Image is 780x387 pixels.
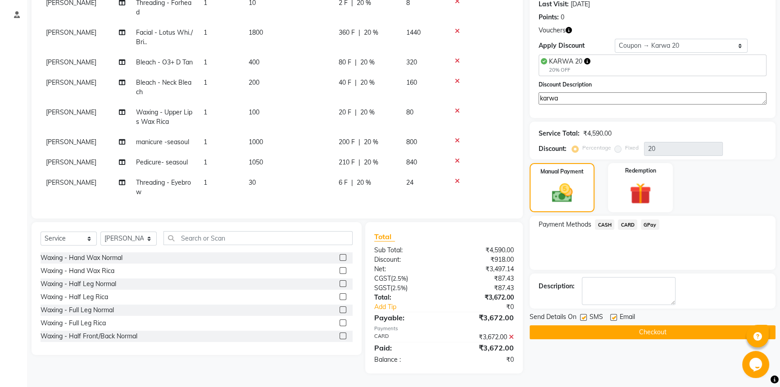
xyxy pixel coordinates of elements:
[46,58,96,66] span: [PERSON_NAME]
[406,58,417,66] span: 320
[367,255,444,264] div: Discount:
[374,284,390,292] span: SGST
[351,178,353,187] span: |
[249,178,256,187] span: 30
[249,58,259,66] span: 400
[583,129,612,138] div: ₹4,590.00
[360,58,375,67] span: 20 %
[136,178,191,196] span: Threading - Eyebrow
[625,167,656,175] label: Redemption
[549,66,590,74] div: 20% OFF
[136,78,191,96] span: Bleach - Neck Bleach
[406,138,417,146] span: 800
[339,78,351,87] span: 40 F
[163,231,353,245] input: Search or Scan
[355,108,357,117] span: |
[367,283,444,293] div: ( )
[620,312,635,323] span: Email
[204,28,207,36] span: 1
[406,158,417,166] span: 840
[364,158,378,167] span: 20 %
[249,78,259,87] span: 200
[41,305,114,315] div: Waxing - Full Leg Normal
[539,81,592,89] label: Discount Description
[540,168,584,176] label: Manual Payment
[444,255,521,264] div: ₹918.00
[444,293,521,302] div: ₹3,672.00
[367,312,444,323] div: Payable:
[204,158,207,166] span: 1
[549,57,582,65] span: KARWA 20
[204,178,207,187] span: 1
[406,28,421,36] span: 1440
[46,158,96,166] span: [PERSON_NAME]
[46,178,96,187] span: [PERSON_NAME]
[444,283,521,293] div: ₹87.43
[618,219,637,230] span: CARD
[41,319,106,328] div: Waxing - Full Leg Rica
[742,351,771,378] iframe: chat widget
[444,355,521,364] div: ₹0
[392,284,406,291] span: 2.5%
[539,41,615,50] div: Apply Discount
[367,264,444,274] div: Net:
[339,28,355,37] span: 360 F
[204,58,207,66] span: 1
[364,28,378,37] span: 20 %
[358,137,360,147] span: |
[539,282,575,291] div: Description:
[339,137,355,147] span: 200 F
[41,266,114,276] div: Waxing - Hand Wax Rica
[339,108,351,117] span: 20 F
[590,312,603,323] span: SMS
[360,108,375,117] span: 20 %
[457,302,521,312] div: ₹0
[374,274,391,282] span: CGST
[367,293,444,302] div: Total:
[367,302,457,312] a: Add Tip
[444,312,521,323] div: ₹3,672.00
[561,13,564,22] div: 0
[444,274,521,283] div: ₹87.43
[444,332,521,342] div: ₹3,672.00
[249,138,263,146] span: 1000
[357,178,371,187] span: 20 %
[249,158,263,166] span: 1050
[625,144,639,152] label: Fixed
[41,292,108,302] div: Waxing - Half Leg Rica
[358,28,360,37] span: |
[136,58,193,66] span: Bleach - O3+ D Tan
[355,58,357,67] span: |
[249,108,259,116] span: 100
[406,108,413,116] span: 80
[358,158,360,167] span: |
[545,181,579,205] img: _cash.svg
[530,325,775,339] button: Checkout
[539,144,567,154] div: Discount:
[136,158,188,166] span: Pedicure- seasoul
[46,138,96,146] span: [PERSON_NAME]
[595,219,614,230] span: CASH
[623,180,658,207] img: _gift.svg
[136,108,192,126] span: Waxing - Upper Lips Wax Rica
[374,325,514,332] div: Payments
[41,253,122,263] div: Waxing - Hand Wax Normal
[204,78,207,87] span: 1
[46,28,96,36] span: [PERSON_NAME]
[444,264,521,274] div: ₹3,497.14
[367,355,444,364] div: Balance :
[204,138,207,146] span: 1
[406,178,413,187] span: 24
[46,78,96,87] span: [PERSON_NAME]
[360,78,375,87] span: 20 %
[41,332,137,341] div: Waxing - Half Front/Back Normal
[339,58,351,67] span: 80 F
[582,144,611,152] label: Percentage
[641,219,659,230] span: GPay
[249,28,263,36] span: 1800
[46,108,96,116] span: [PERSON_NAME]
[539,13,559,22] div: Points:
[539,220,591,229] span: Payment Methods
[364,137,378,147] span: 20 %
[339,178,348,187] span: 6 F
